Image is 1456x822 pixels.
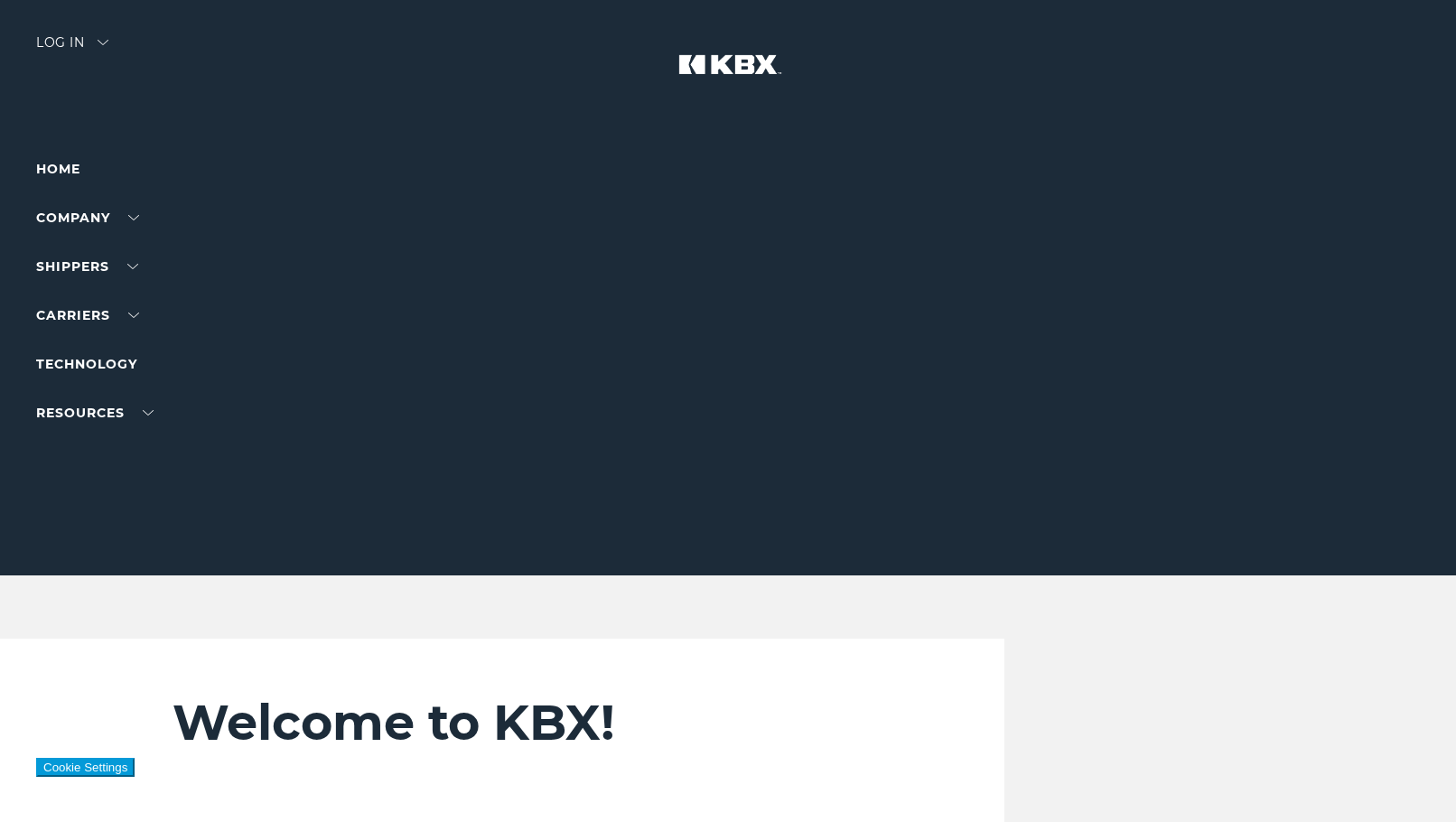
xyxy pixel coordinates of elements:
[98,40,108,45] img: arrow
[173,693,827,752] h2: Welcome to KBX!
[660,36,796,116] img: kbx logo
[36,210,139,226] a: Company
[36,307,139,323] a: Carriers
[36,258,138,275] a: SHIPPERS
[36,356,137,372] a: Technology
[36,36,108,62] div: Log in
[36,405,154,421] a: RESOURCES
[36,161,80,177] a: Home
[36,758,135,777] button: Cookie Settings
